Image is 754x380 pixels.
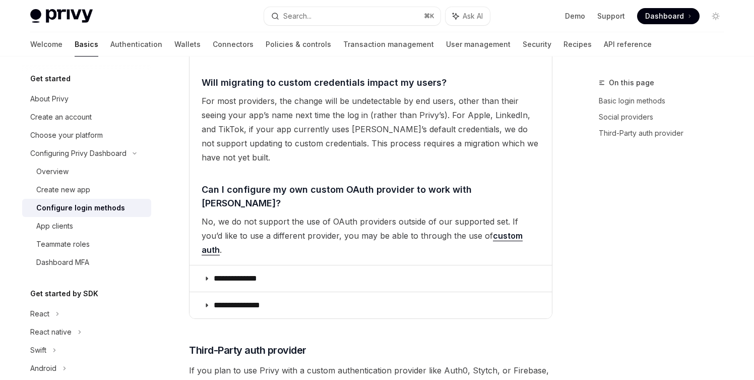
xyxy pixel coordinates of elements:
div: Create an account [30,111,92,123]
span: For most providers, the change will be undetectable by end users, other than their seeing your ap... [202,94,540,165]
div: Create new app [36,184,90,196]
a: Security [523,32,551,57]
span: On this page [609,77,654,89]
a: Teammate roles [22,235,151,253]
a: Choose your platform [22,126,151,144]
a: Dashboard MFA [22,253,151,272]
button: Toggle dark mode [708,8,724,24]
span: Will migrating to custom credentials impact my users? [202,76,447,89]
button: Search...⌘K [264,7,441,25]
img: light logo [30,9,93,23]
div: React [30,308,49,320]
div: Android [30,362,56,374]
div: Configuring Privy Dashboard [30,147,127,159]
div: Overview [36,166,69,178]
span: ⌘ K [424,12,434,20]
a: Basic login methods [599,93,732,109]
a: App clients [22,217,151,235]
h5: Get started by SDK [30,288,98,300]
a: Recipes [563,32,592,57]
a: User management [446,32,511,57]
div: React native [30,326,72,338]
div: Teammate roles [36,238,90,250]
a: Create an account [22,108,151,126]
a: Basics [75,32,98,57]
a: Welcome [30,32,62,57]
a: Dashboard [637,8,700,24]
span: Third-Party auth provider [189,343,306,357]
a: About Privy [22,90,151,108]
span: Can I configure my own custom OAuth provider to work with [PERSON_NAME]? [202,183,540,210]
div: Dashboard MFA [36,256,89,268]
a: API reference [604,32,652,57]
a: Third-Party auth provider [599,125,732,141]
a: Policies & controls [266,32,331,57]
a: Transaction management [343,32,434,57]
a: Wallets [174,32,201,57]
div: App clients [36,220,73,232]
a: Support [597,11,625,21]
span: Ask AI [463,11,483,21]
span: No, we do not support the use of OAuth providers outside of our supported set. If you’d like to u... [202,214,540,257]
a: Connectors [213,32,254,57]
h5: Get started [30,73,71,85]
div: About Privy [30,93,69,105]
div: Choose your platform [30,129,103,141]
div: Swift [30,344,46,356]
div: Configure login methods [36,202,125,214]
a: Social providers [599,109,732,125]
a: Demo [565,11,585,21]
a: Create new app [22,181,151,199]
div: Search... [283,10,311,22]
a: Authentication [110,32,162,57]
a: Configure login methods [22,199,151,217]
button: Ask AI [446,7,490,25]
span: Dashboard [645,11,684,21]
a: Overview [22,162,151,181]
